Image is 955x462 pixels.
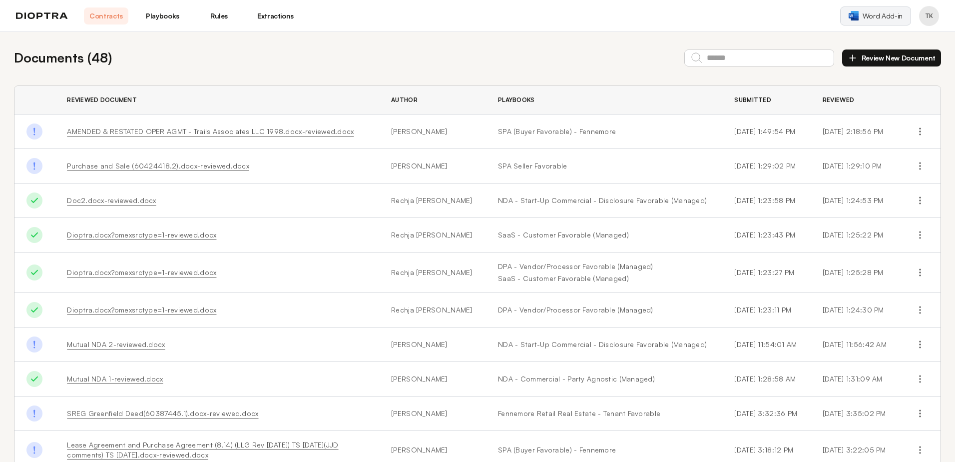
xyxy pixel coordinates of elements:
[379,396,486,431] td: [PERSON_NAME]
[722,252,810,293] td: [DATE] 1:23:27 PM
[811,86,900,114] th: Reviewed
[67,409,258,417] a: SREG Greenfield Deed(60387445.1).docx-reviewed.docx
[842,49,941,66] button: Review New Document
[722,396,810,431] td: [DATE] 3:32:36 PM
[379,327,486,362] td: [PERSON_NAME]
[498,195,710,205] a: NDA - Start-Up Commercial - Disclosure Favorable (Managed)
[498,126,710,136] a: SPA (Buyer Favorable) - Fennemore
[722,327,810,362] td: [DATE] 11:54:01 AM
[498,305,710,315] a: DPA - Vendor/Processor Favorable (Managed)
[811,362,900,396] td: [DATE] 1:31:09 AM
[379,252,486,293] td: Rechja [PERSON_NAME]
[26,442,42,458] img: Done
[379,362,486,396] td: [PERSON_NAME]
[67,305,216,314] a: Dioptra.docx?omexsrctype=1-reviewed.docx
[26,123,42,139] img: Done
[498,161,710,171] a: SPA Seller Favorable
[811,252,900,293] td: [DATE] 1:25:28 PM
[498,261,710,271] a: DPA - Vendor/Processor Favorable (Managed)
[67,268,216,276] a: Dioptra.docx?omexsrctype=1-reviewed.docx
[26,371,42,387] img: Done
[811,149,900,183] td: [DATE] 1:29:10 PM
[140,7,185,24] a: Playbooks
[722,149,810,183] td: [DATE] 1:29:02 PM
[379,86,486,114] th: Author
[26,264,42,280] img: Done
[16,12,68,19] img: logo
[26,192,42,208] img: Done
[67,230,216,239] a: Dioptra.docx?omexsrctype=1-reviewed.docx
[811,396,900,431] td: [DATE] 3:35:02 PM
[26,158,42,174] img: Done
[84,7,128,24] a: Contracts
[26,227,42,243] img: Done
[486,86,722,114] th: Playbooks
[498,408,710,418] a: Fennemore Retail Real Estate - Tenant Favorable
[863,11,903,21] span: Word Add-in
[26,405,42,421] img: Done
[67,374,163,383] a: Mutual NDA 1-reviewed.docx
[14,48,112,67] h2: Documents ( 48 )
[811,218,900,252] td: [DATE] 1:25:22 PM
[722,362,810,396] td: [DATE] 1:28:58 AM
[849,11,859,20] img: word
[811,327,900,362] td: [DATE] 11:56:42 AM
[67,196,156,204] a: Doc2.docx-reviewed.docx
[498,445,710,455] a: SPA (Buyer Favorable) - Fennemore
[498,339,710,349] a: NDA - Start-Up Commercial - Disclosure Favorable (Managed)
[67,127,354,135] a: AMENDED & RESTATED OPER AGMT - Trails Associates LLC 1998.docx-reviewed.docx
[811,183,900,218] td: [DATE] 1:24:53 PM
[379,218,486,252] td: Rechja [PERSON_NAME]
[722,293,810,327] td: [DATE] 1:23:11 PM
[498,273,710,283] a: SaaS - Customer Favorable (Managed)
[197,7,241,24] a: Rules
[722,114,810,149] td: [DATE] 1:49:54 PM
[919,6,939,26] button: Profile menu
[379,114,486,149] td: [PERSON_NAME]
[379,149,486,183] td: [PERSON_NAME]
[811,114,900,149] td: [DATE] 2:18:56 PM
[55,86,379,114] th: Reviewed Document
[840,6,911,25] a: Word Add-in
[722,86,810,114] th: Submitted
[498,230,710,240] a: SaaS - Customer Favorable (Managed)
[67,340,165,348] a: Mutual NDA 2-reviewed.docx
[26,302,42,318] img: Done
[67,161,249,170] a: Purchase and Sale (60424418.2).docx-reviewed.docx
[498,374,710,384] a: NDA - Commercial - Party Agnostic (Managed)
[379,183,486,218] td: Rechja [PERSON_NAME]
[67,440,338,459] a: Lease Agreement and Purchase Agreement (8.14) (LLG Rev [DATE]) TS [DATE](JJD comments) TS [DATE]....
[26,336,42,352] img: Done
[379,293,486,327] td: Rechja [PERSON_NAME]
[722,218,810,252] td: [DATE] 1:23:43 PM
[811,293,900,327] td: [DATE] 1:24:30 PM
[722,183,810,218] td: [DATE] 1:23:58 PM
[253,7,298,24] a: Extractions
